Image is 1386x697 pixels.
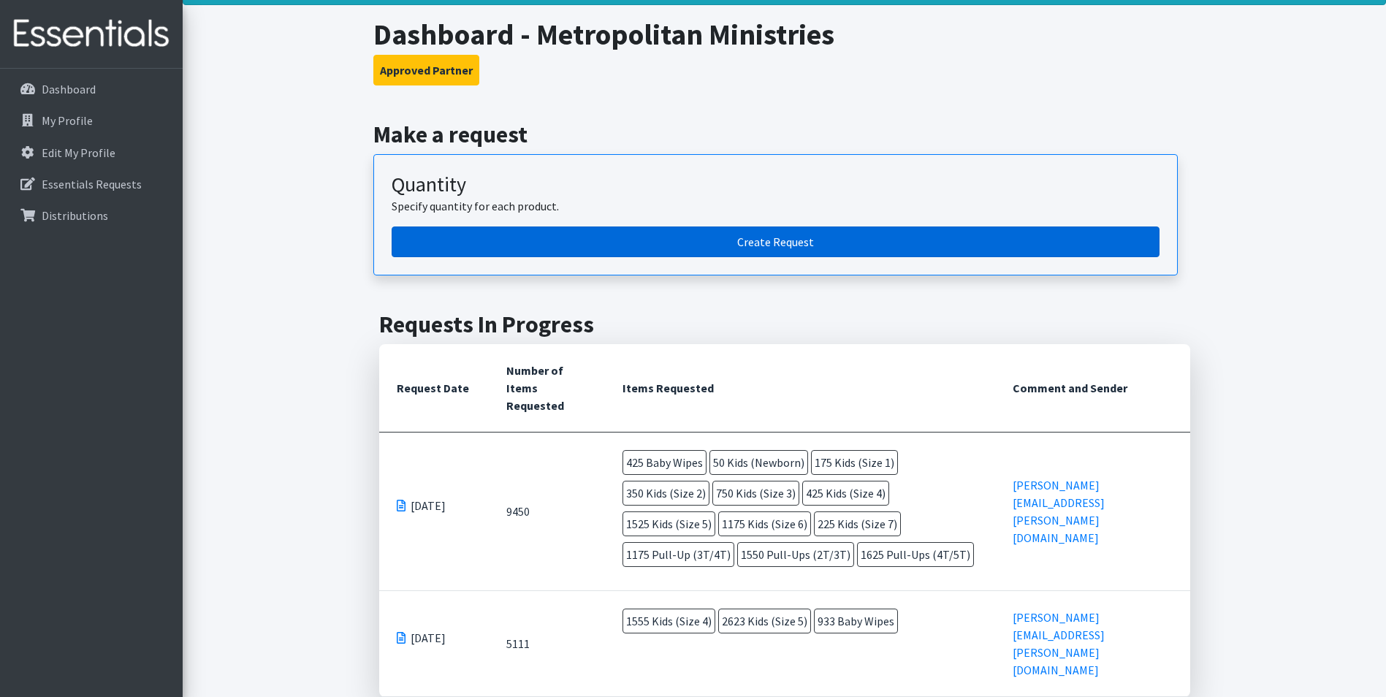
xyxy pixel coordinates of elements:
[6,106,177,135] a: My Profile
[373,121,1195,148] h2: Make a request
[6,9,177,58] img: HumanEssentials
[814,609,898,633] span: 933 Baby Wipes
[622,481,709,506] span: 350 Kids (Size 2)
[411,629,446,647] span: [DATE]
[857,542,974,567] span: 1625 Pull-Ups (4T/5T)
[622,450,707,475] span: 425 Baby Wipes
[737,542,854,567] span: 1550 Pull-Ups (2T/3T)
[6,170,177,199] a: Essentials Requests
[709,450,808,475] span: 50 Kids (Newborn)
[392,197,1160,215] p: Specify quantity for each product.
[42,145,115,160] p: Edit My Profile
[622,542,734,567] span: 1175 Pull-Up (3T/4T)
[489,433,606,591] td: 9450
[42,82,96,96] p: Dashboard
[6,201,177,230] a: Distributions
[811,450,898,475] span: 175 Kids (Size 1)
[622,511,715,536] span: 1525 Kids (Size 5)
[379,344,489,433] th: Request Date
[42,177,142,191] p: Essentials Requests
[489,591,606,697] td: 5111
[6,138,177,167] a: Edit My Profile
[411,497,446,514] span: [DATE]
[392,226,1160,257] a: Create a request by quantity
[373,55,479,85] button: Approved Partner
[6,75,177,104] a: Dashboard
[622,609,715,633] span: 1555 Kids (Size 4)
[605,344,995,433] th: Items Requested
[392,172,1160,197] h3: Quantity
[712,481,799,506] span: 750 Kids (Size 3)
[42,113,93,128] p: My Profile
[814,511,901,536] span: 225 Kids (Size 7)
[1013,610,1105,677] a: [PERSON_NAME][EMAIL_ADDRESS][PERSON_NAME][DOMAIN_NAME]
[1013,478,1105,545] a: [PERSON_NAME][EMAIL_ADDRESS][PERSON_NAME][DOMAIN_NAME]
[379,311,1190,338] h2: Requests In Progress
[42,208,108,223] p: Distributions
[373,17,1195,52] h1: Dashboard - Metropolitan Ministries
[718,511,811,536] span: 1175 Kids (Size 6)
[995,344,1189,433] th: Comment and Sender
[718,609,811,633] span: 2623 Kids (Size 5)
[489,344,606,433] th: Number of Items Requested
[802,481,889,506] span: 425 Kids (Size 4)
